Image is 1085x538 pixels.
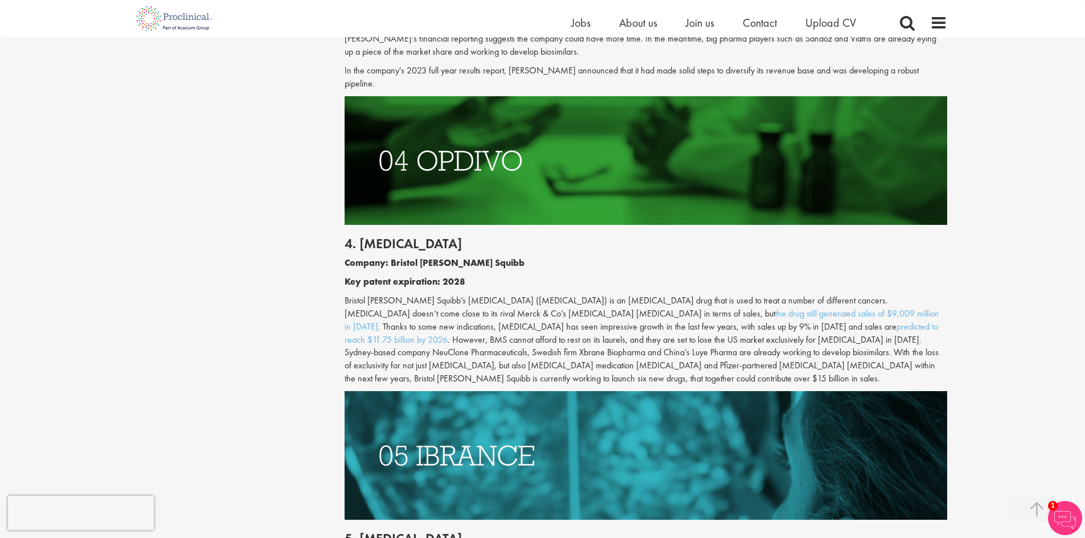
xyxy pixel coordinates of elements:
[345,276,465,288] b: Key patent expiration: 2028
[345,321,938,346] a: predicted to reach $11.75 billion by 2026
[345,257,525,269] b: Company: Bristol [PERSON_NAME] Squibb
[571,15,591,30] a: Jobs
[345,391,947,520] img: Drugs with patents due to expire Ibrance
[743,15,777,30] a: Contact
[805,15,856,30] a: Upload CV
[345,307,939,332] a: the drug still generated sales of $9,009 million in [DATE]
[619,15,657,30] a: About us
[345,64,947,91] p: In the company's 2023 full year results report, [PERSON_NAME] announced that it had made solid st...
[1048,501,1058,511] span: 1
[686,15,714,30] a: Join us
[1048,501,1082,535] img: Chatbot
[8,496,154,530] iframe: reCAPTCHA
[345,236,947,251] h2: 4. [MEDICAL_DATA]
[345,294,947,385] p: Bristol [PERSON_NAME] Squibb’s [MEDICAL_DATA] ([MEDICAL_DATA]) is an [MEDICAL_DATA] drug that is ...
[345,96,947,225] img: Drugs with patents due to expire Opdivo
